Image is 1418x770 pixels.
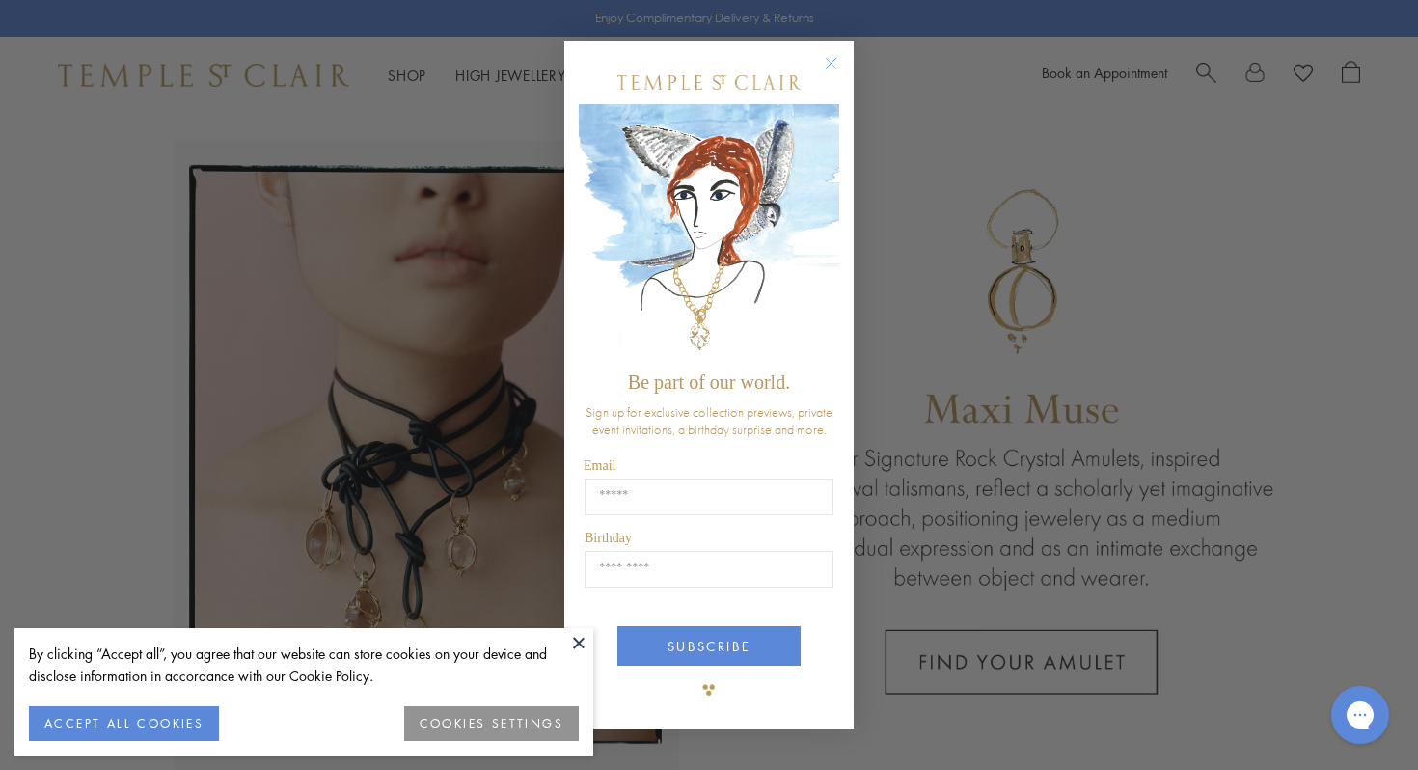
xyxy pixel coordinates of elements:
img: Temple St. Clair [617,75,801,90]
button: Close dialog [829,61,853,85]
div: By clicking “Accept all”, you agree that our website can store cookies on your device and disclos... [29,643,579,687]
span: Birthday [585,531,632,545]
span: Sign up for exclusive collection previews, private event invitations, a birthday surprise and more. [586,403,832,438]
button: ACCEPT ALL COOKIES [29,706,219,741]
span: Email [584,458,615,473]
span: Be part of our world. [628,371,790,393]
input: Email [585,479,833,515]
iframe: Gorgias live chat messenger [1322,679,1399,751]
img: TSC [690,671,728,709]
img: c4a9eb12-d91a-4d4a-8ee0-386386f4f338.jpeg [579,104,839,362]
button: SUBSCRIBE [617,626,801,666]
button: COOKIES SETTINGS [404,706,579,741]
